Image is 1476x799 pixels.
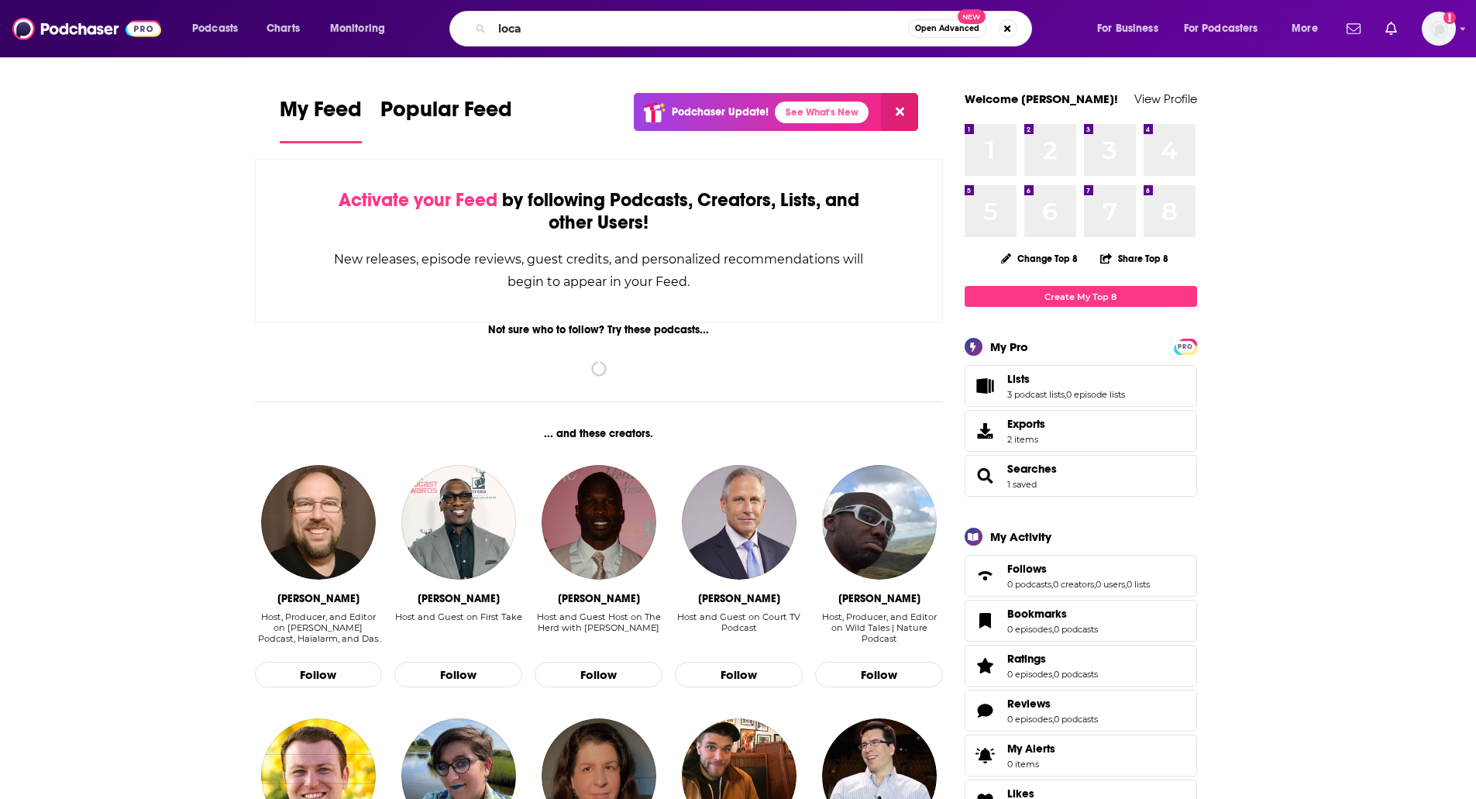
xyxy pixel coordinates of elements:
[380,96,512,132] span: Popular Feed
[970,655,1001,677] a: Ratings
[280,96,362,143] a: My Feed
[395,611,522,645] div: Host and Guest on First Take
[1054,669,1098,680] a: 0 podcasts
[1007,462,1057,476] a: Searches
[815,662,943,688] button: Follow
[261,465,376,580] img: Jörn Schaar
[1292,18,1318,40] span: More
[1052,624,1054,635] span: ,
[1007,697,1051,711] span: Reviews
[1007,417,1045,431] span: Exports
[958,9,986,24] span: New
[255,427,944,440] div: ... and these creators.
[1007,669,1052,680] a: 0 episodes
[1422,12,1456,46] span: Logged in as LTsub
[965,600,1197,642] span: Bookmarks
[822,465,937,580] img: Sean Douglas
[1052,714,1054,725] span: ,
[1052,669,1054,680] span: ,
[542,465,656,580] img: Chad Johnson
[330,18,385,40] span: Monitoring
[990,339,1028,354] div: My Pro
[280,96,362,132] span: My Feed
[380,96,512,143] a: Popular Feed
[970,700,1001,722] a: Reviews
[1051,579,1053,590] span: ,
[1007,434,1045,445] span: 2 items
[1174,16,1281,41] button: open menu
[1134,91,1197,106] a: View Profile
[255,323,944,336] div: Not sure who to follow? Try these podcasts...
[1422,12,1456,46] img: User Profile
[965,365,1197,407] span: Lists
[1007,697,1098,711] a: Reviews
[965,645,1197,687] span: Ratings
[1125,579,1127,590] span: ,
[992,249,1088,268] button: Change Top 8
[319,16,405,41] button: open menu
[965,286,1197,307] a: Create My Top 8
[1054,624,1098,635] a: 0 podcasts
[339,188,497,212] span: Activate your Feed
[1281,16,1337,41] button: open menu
[1176,341,1195,353] span: PRO
[492,16,908,41] input: Search podcasts, credits, & more...
[255,662,383,688] button: Follow
[1007,652,1046,666] span: Ratings
[970,375,1001,397] a: Lists
[970,565,1001,587] a: Follows
[1054,714,1098,725] a: 0 podcasts
[965,455,1197,497] span: Searches
[267,18,300,40] span: Charts
[965,735,1197,777] a: My Alerts
[1066,389,1125,400] a: 0 episode lists
[256,16,309,41] a: Charts
[1443,12,1456,24] svg: Add a profile image
[775,102,869,123] a: See What's New
[333,189,865,234] div: by following Podcasts, Creators, Lists, and other Users!
[277,592,360,605] div: Jörn Schaar
[394,662,522,688] button: Follow
[535,662,662,688] button: Follow
[990,529,1051,544] div: My Activity
[1007,562,1047,576] span: Follows
[12,14,161,43] img: Podchaser - Follow, Share and Rate Podcasts
[1007,479,1037,490] a: 1 saved
[672,105,769,119] p: Podchaser Update!
[915,25,979,33] span: Open Advanced
[1127,579,1150,590] a: 0 lists
[1096,579,1125,590] a: 0 users
[1094,579,1096,590] span: ,
[675,662,803,688] button: Follow
[970,465,1001,487] a: Searches
[1007,607,1098,621] a: Bookmarks
[1007,714,1052,725] a: 0 episodes
[1176,340,1195,352] a: PRO
[965,690,1197,732] span: Reviews
[698,592,780,605] div: Vinnie Politan
[965,555,1197,597] span: Follows
[675,611,803,633] div: Host and Guest on Court TV Podcast
[333,248,865,293] div: New releases, episode reviews, guest credits, and personalized recommendations will begin to appe...
[535,611,662,645] div: Host and Guest Host on The Herd with Colin Cowherd
[970,610,1001,632] a: Bookmarks
[1007,607,1067,621] span: Bookmarks
[1086,16,1178,41] button: open menu
[1422,12,1456,46] button: Show profile menu
[682,465,796,580] a: Vinnie Politan
[970,745,1001,766] span: My Alerts
[1007,742,1055,756] span: My Alerts
[418,592,500,605] div: Shannon Sharpe
[1065,389,1066,400] span: ,
[395,611,522,622] div: Host and Guest on First Take
[401,465,516,580] img: Shannon Sharpe
[1053,579,1094,590] a: 0 creators
[970,420,1001,442] span: Exports
[192,18,238,40] span: Podcasts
